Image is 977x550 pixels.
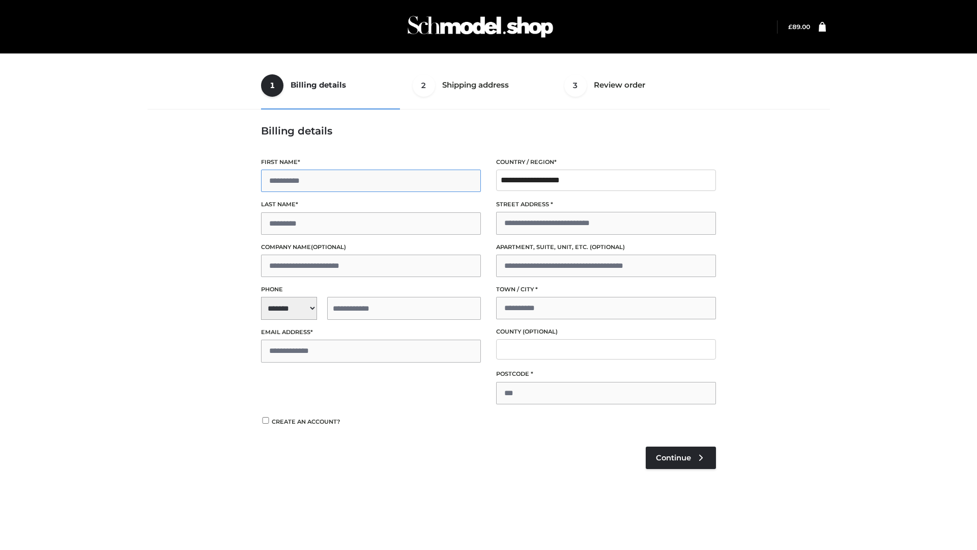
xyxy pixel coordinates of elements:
label: Phone [261,285,481,294]
label: Country / Region [496,157,716,167]
label: Town / City [496,285,716,294]
input: Create an account? [261,417,270,424]
label: Street address [496,200,716,209]
label: Apartment, suite, unit, etc. [496,242,716,252]
span: Create an account? [272,418,340,425]
span: Continue [656,453,691,462]
a: £89.00 [788,23,810,31]
span: (optional) [523,328,558,335]
label: Company name [261,242,481,252]
label: Last name [261,200,481,209]
span: (optional) [311,243,346,251]
label: First name [261,157,481,167]
span: (optional) [590,243,625,251]
label: Postcode [496,369,716,379]
label: County [496,327,716,337]
img: Schmodel Admin 964 [404,7,557,47]
span: £ [788,23,792,31]
label: Email address [261,327,481,337]
h3: Billing details [261,125,716,137]
bdi: 89.00 [788,23,810,31]
a: Continue [646,447,716,469]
